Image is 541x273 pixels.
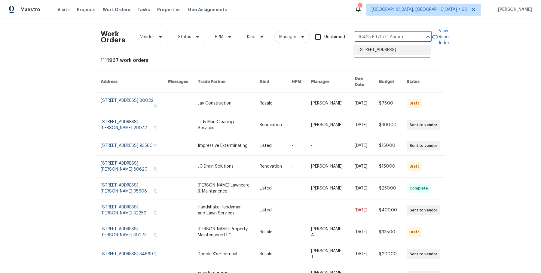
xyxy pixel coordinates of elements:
[287,177,306,199] td: -
[279,34,296,40] span: Manager
[193,199,255,221] td: Handshake Handyman and Lawn Services
[255,136,287,156] td: Listed
[306,243,350,265] td: [PERSON_NAME] J
[355,32,415,42] input: Enter in an address
[255,71,287,93] th: Kind
[153,210,158,216] button: Copy Address
[374,71,402,93] th: Budget
[255,114,287,136] td: Renovation
[255,93,287,114] td: Resale
[306,114,350,136] td: [PERSON_NAME]
[287,199,306,221] td: -
[77,7,96,13] span: Projects
[324,34,345,40] span: Unclaimed
[350,71,374,93] th: Due Date
[153,188,158,194] button: Copy Address
[193,243,255,265] td: Double K's Electrical
[153,143,158,148] button: Copy Address
[287,243,306,265] td: -
[140,34,154,40] span: Vendor
[193,71,255,93] th: Trade Partner
[306,199,350,221] td: -
[306,71,350,93] th: Manager
[402,71,445,93] th: Status
[153,104,158,109] button: Copy Address
[193,156,255,177] td: JC Drain Solutions
[306,221,350,243] td: [PERSON_NAME] A
[255,199,287,221] td: Listed
[287,114,306,136] td: -
[193,136,255,156] td: Impressive Exterminating
[157,7,181,13] span: Properties
[193,114,255,136] td: Tidy Man Cleaning Services
[287,136,306,156] td: -
[287,221,306,243] td: -
[101,31,125,43] h2: Work Orders
[255,221,287,243] td: Resale
[96,71,163,93] th: Address
[137,8,150,12] span: Tasks
[306,156,350,177] td: [PERSON_NAME]
[496,7,532,13] span: [PERSON_NAME]
[287,156,306,177] td: -
[153,251,158,256] button: Copy Address
[247,34,255,40] span: Kind
[255,243,287,265] td: Resale
[193,221,255,243] td: [PERSON_NAME] Property Maintenance LLC
[57,7,70,13] span: Visits
[103,7,130,13] span: Work Orders
[424,33,432,41] button: Close
[215,34,223,40] span: HPM
[306,93,350,114] td: [PERSON_NAME]
[193,177,255,199] td: [PERSON_NAME] Lawncare & Maintanence
[306,177,350,199] td: [PERSON_NAME]
[255,156,287,177] td: Renovation
[20,7,40,13] span: Maestro
[188,7,227,13] span: Geo Assignments
[101,57,440,63] div: 1111967 work orders
[153,166,158,172] button: Copy Address
[432,28,450,46] a: View Reno Index
[153,125,158,130] button: Copy Address
[255,177,287,199] td: Listed
[287,71,306,93] th: HPM
[354,45,431,55] li: [STREET_ADDRESS]
[163,71,193,93] th: Messages
[371,7,467,13] span: [GEOGRAPHIC_DATA], [GEOGRAPHIC_DATA] + 60
[306,136,350,156] td: -
[287,93,306,114] td: -
[358,4,362,10] div: 754
[193,93,255,114] td: Jav Construction
[178,34,191,40] span: Status
[153,232,158,238] button: Copy Address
